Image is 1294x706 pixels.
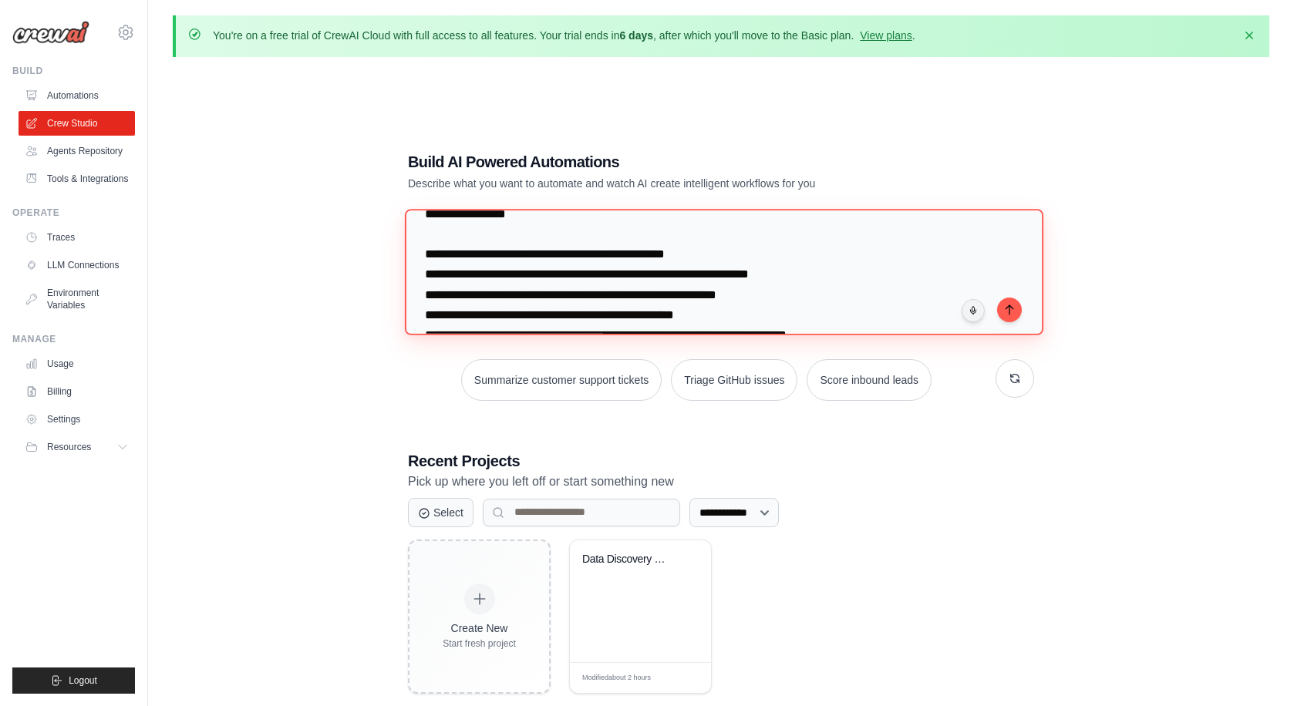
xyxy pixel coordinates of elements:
[408,472,1034,492] p: Pick up where you left off or start something new
[671,359,797,401] button: Triage GitHub issues
[12,667,135,694] button: Logout
[443,620,516,636] div: Create New
[69,674,97,687] span: Logout
[12,65,135,77] div: Build
[408,498,473,527] button: Select
[19,351,135,376] a: Usage
[619,29,653,42] strong: 6 days
[408,176,926,191] p: Describe what you want to automate and watch AI create intelligent workflows for you
[19,281,135,318] a: Environment Variables
[19,407,135,432] a: Settings
[19,139,135,163] a: Agents Repository
[12,207,135,219] div: Operate
[12,21,89,44] img: Logo
[996,359,1034,398] button: Get new suggestions
[19,253,135,277] a: LLM Connections
[12,333,135,345] div: Manage
[19,166,135,191] a: Tools & Integrations
[19,379,135,404] a: Billing
[408,450,1034,472] h3: Recent Projects
[962,299,985,322] button: Click to speak your automation idea
[461,359,662,401] button: Summarize customer support tickets
[19,435,135,459] button: Resources
[213,28,915,43] p: You're on a free trial of CrewAI Cloud with full access to all features. Your trial ends in , aft...
[443,637,516,650] div: Start fresh project
[807,359,932,401] button: Score inbound leads
[19,225,135,250] a: Traces
[408,151,926,173] h1: Build AI Powered Automations
[860,29,912,42] a: View plans
[19,83,135,108] a: Automations
[47,441,91,453] span: Resources
[675,672,688,684] span: Edit
[582,673,651,684] span: Modified about 2 hours
[19,111,135,136] a: Crew Studio
[582,553,676,566] div: Data Discovery & Evaluation Crew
